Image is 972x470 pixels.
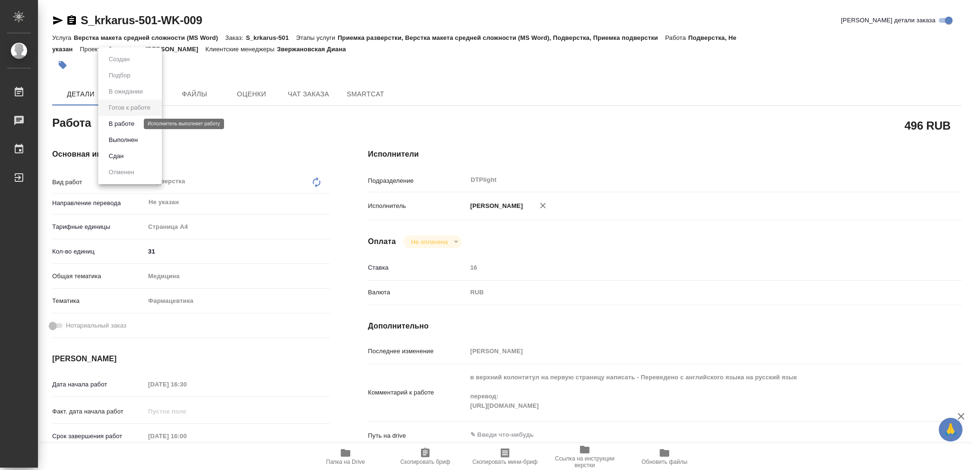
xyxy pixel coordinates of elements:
[106,86,146,97] button: В ожидании
[106,135,140,145] button: Выполнен
[106,54,132,65] button: Создан
[106,119,137,129] button: В работе
[106,167,137,178] button: Отменен
[106,151,126,161] button: Сдан
[106,103,153,113] button: Готов к работе
[106,70,133,81] button: Подбор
